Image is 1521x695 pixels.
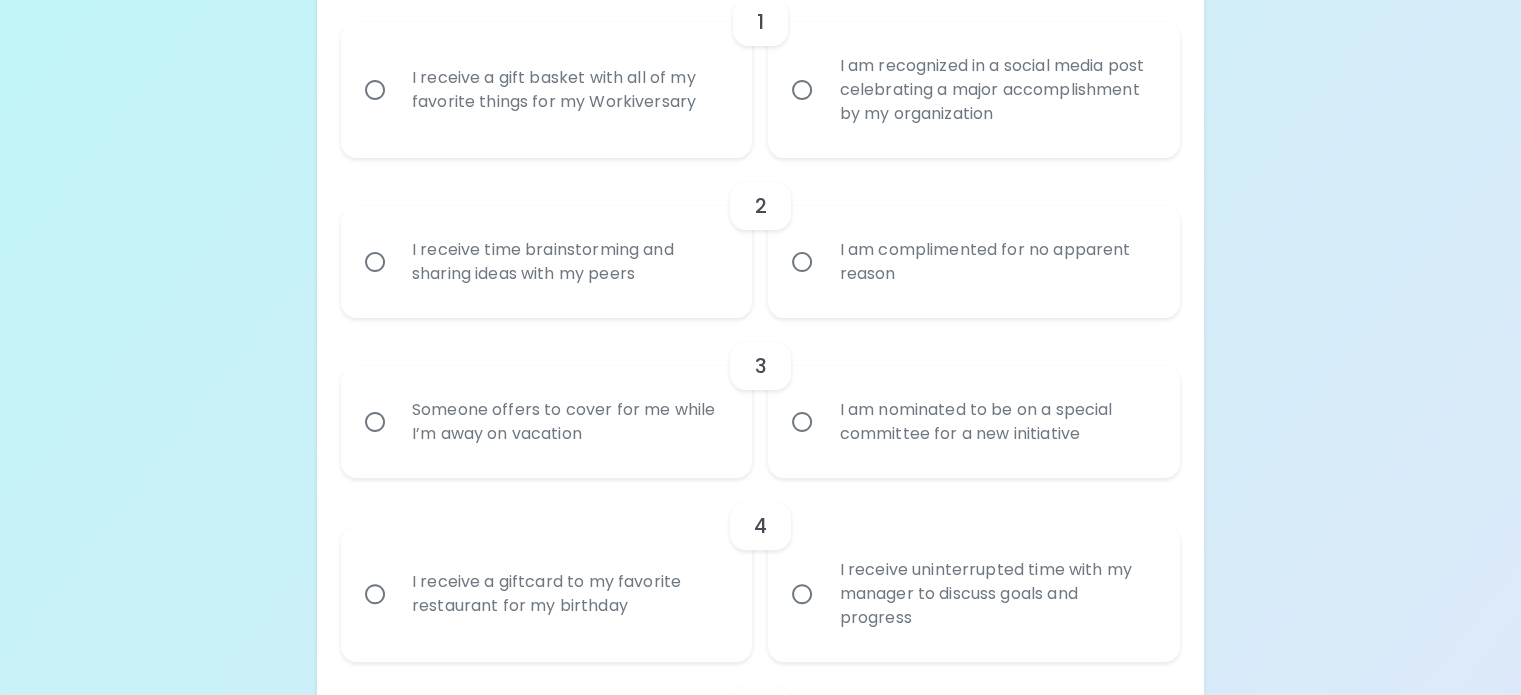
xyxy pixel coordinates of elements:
[823,214,1169,310] div: I am complimented for no apparent reason
[823,374,1169,470] div: I am nominated to be on a special committee for a new initiative
[823,534,1169,654] div: I receive uninterrupted time with my manager to discuss goals and progress
[396,42,742,138] div: I receive a gift basket with all of my favorite things for my Workiversary
[754,510,767,542] h6: 4
[823,30,1169,150] div: I am recognized in a social media post celebrating a major accomplishment by my organization
[341,478,1180,662] div: choice-group-check
[396,214,742,310] div: I receive time brainstorming and sharing ideas with my peers
[757,6,764,38] h6: 1
[341,158,1180,318] div: choice-group-check
[341,318,1180,478] div: choice-group-check
[754,190,766,222] h6: 2
[396,374,742,470] div: Someone offers to cover for me while I’m away on vacation
[396,546,742,642] div: I receive a giftcard to my favorite restaurant for my birthday
[754,350,766,382] h6: 3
